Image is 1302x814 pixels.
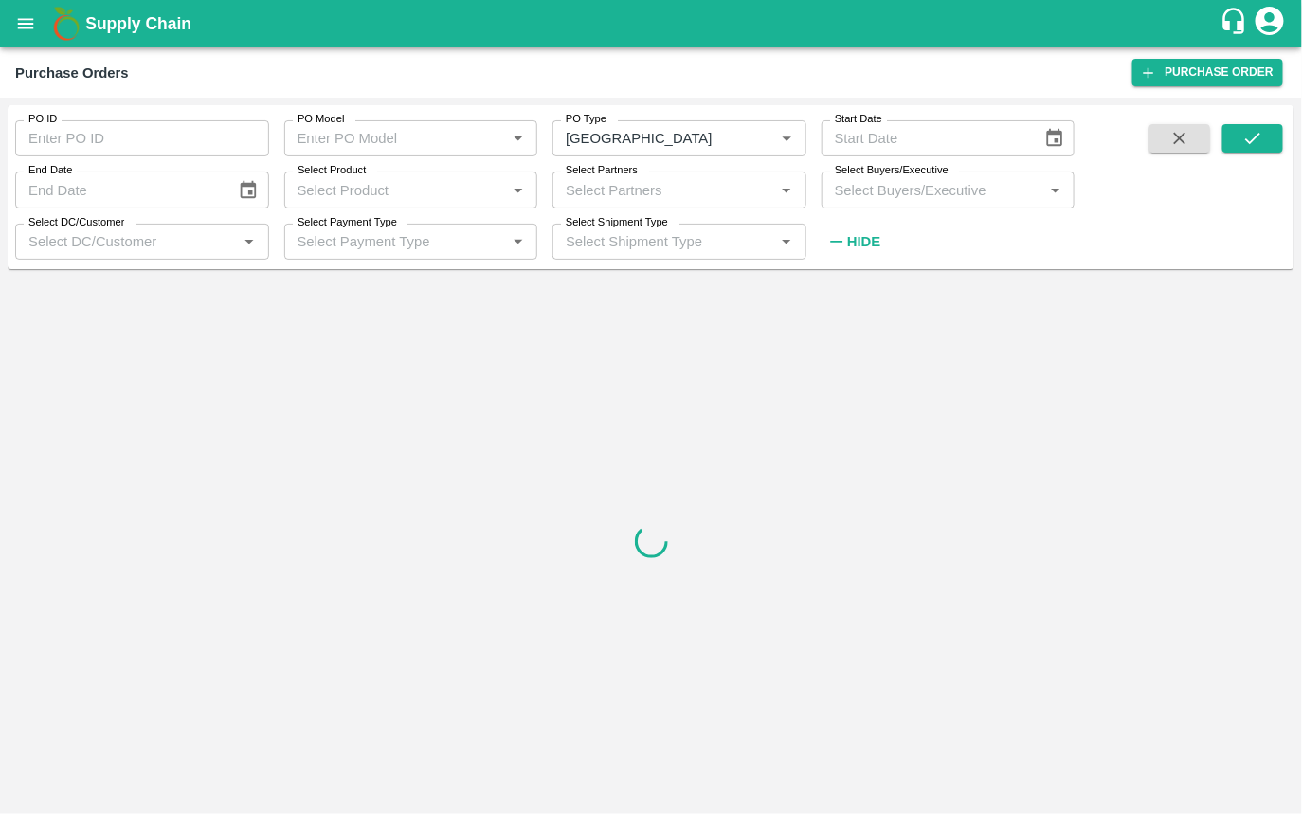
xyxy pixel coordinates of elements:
[566,163,638,178] label: Select Partners
[558,177,769,202] input: Select Partners
[15,61,129,85] div: Purchase Orders
[774,229,799,254] button: Open
[835,163,949,178] label: Select Buyers/Executive
[85,10,1220,37] a: Supply Chain
[774,126,799,151] button: Open
[506,229,531,254] button: Open
[4,2,47,45] button: open drawer
[847,234,880,249] strong: Hide
[28,215,124,230] label: Select DC/Customer
[1220,7,1253,41] div: customer-support
[774,178,799,203] button: Open
[1037,120,1073,156] button: Choose date
[1253,4,1287,44] div: account of current user
[298,163,366,178] label: Select Product
[290,126,477,151] input: Enter PO Model
[1132,59,1283,86] a: Purchase Order
[827,177,1039,202] input: Select Buyers/Executive
[1043,178,1068,203] button: Open
[822,226,886,258] button: Hide
[298,215,397,230] label: Select Payment Type
[290,177,501,202] input: Select Product
[298,112,345,127] label: PO Model
[835,112,882,127] label: Start Date
[21,229,232,254] input: Select DC/Customer
[237,229,262,254] button: Open
[506,126,531,151] button: Open
[558,126,745,151] input: Enter PO Type
[566,112,606,127] label: PO Type
[506,178,531,203] button: Open
[28,112,57,127] label: PO ID
[28,163,72,178] label: End Date
[822,120,1029,156] input: Start Date
[47,5,85,43] img: logo
[15,172,223,208] input: End Date
[290,229,477,254] input: Select Payment Type
[558,229,769,254] input: Select Shipment Type
[85,14,191,33] b: Supply Chain
[566,215,668,230] label: Select Shipment Type
[15,120,269,156] input: Enter PO ID
[230,172,266,208] button: Choose date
